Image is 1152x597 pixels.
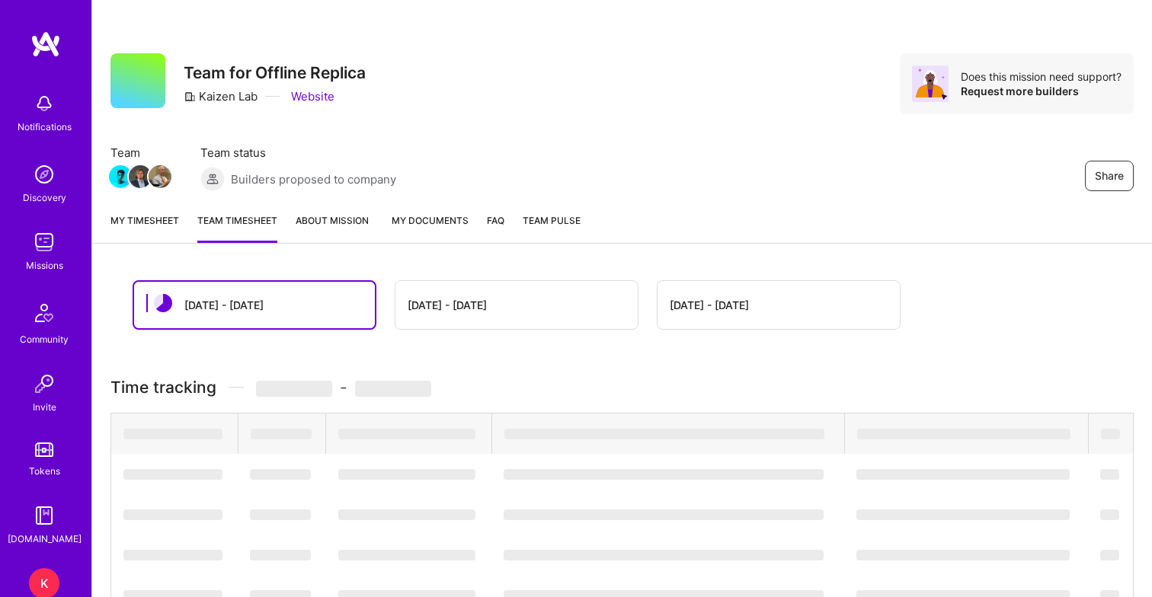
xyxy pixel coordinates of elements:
[251,429,312,439] span: ‌
[184,63,366,82] h3: Team for Offline Replica
[200,145,396,161] span: Team status
[29,227,59,257] img: teamwork
[856,550,1070,560] span: ‌
[184,91,196,103] i: icon CompanyGray
[23,190,66,206] div: Discovery
[961,84,1122,98] div: Request more builders
[35,442,53,457] img: tokens
[110,212,179,243] a: My timesheet
[129,165,152,188] img: Team Member Avatar
[1100,509,1119,520] span: ‌
[130,164,150,190] a: Team Member Avatar
[1095,168,1124,184] span: Share
[670,297,749,313] div: [DATE] - [DATE]
[912,65,949,102] img: Avatar
[355,381,431,397] span: ‌
[18,119,72,135] div: Notifications
[523,215,581,226] span: Team Pulse
[256,378,431,397] span: -
[29,463,60,479] div: Tokens
[857,429,1070,439] span: ‌
[184,88,258,104] div: Kaizen Lab
[856,509,1070,520] span: ‌
[123,509,222,520] span: ‌
[338,550,475,560] span: ‌
[8,531,82,547] div: [DOMAIN_NAME]
[338,469,475,480] span: ‌
[29,159,59,190] img: discovery
[1100,550,1119,560] span: ‌
[387,212,469,229] span: My Documents
[110,164,130,190] a: Team Member Avatar
[961,69,1122,84] div: Does this mission need support?
[338,429,475,439] span: ‌
[123,469,222,480] span: ‌
[26,257,63,273] div: Missions
[856,469,1070,480] span: ‌
[197,212,277,243] a: Team timesheet
[250,550,311,560] span: ‌
[504,509,824,520] span: ‌
[149,165,171,188] img: Team Member Avatar
[296,212,369,243] a: About Mission
[256,381,332,397] span: ‌
[26,295,62,331] img: Community
[200,167,225,191] img: Builders proposed to company
[29,88,59,119] img: bell
[523,212,581,243] a: Team Pulse
[29,369,59,399] img: Invite
[123,429,222,439] span: ‌
[154,294,172,312] img: status icon
[504,429,824,439] span: ‌
[110,145,170,161] span: Team
[184,297,264,313] div: [DATE] - [DATE]
[150,164,170,190] a: Team Member Avatar
[1085,161,1134,191] button: Share
[504,469,824,480] span: ‌
[1100,469,1119,480] span: ‌
[408,297,487,313] div: [DATE] - [DATE]
[250,509,311,520] span: ‌
[487,212,504,243] a: FAQ
[29,500,59,531] img: guide book
[123,550,222,560] span: ‌
[504,550,824,560] span: ‌
[288,88,334,104] a: Website
[387,212,469,243] a: My Documents
[338,509,475,520] span: ‌
[1101,429,1120,439] span: ‌
[231,171,396,187] span: Builders proposed to company
[33,399,56,415] div: Invite
[110,378,1134,397] h3: Time tracking
[109,165,132,188] img: Team Member Avatar
[30,30,61,58] img: logo
[250,469,311,480] span: ‌
[20,331,69,347] div: Community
